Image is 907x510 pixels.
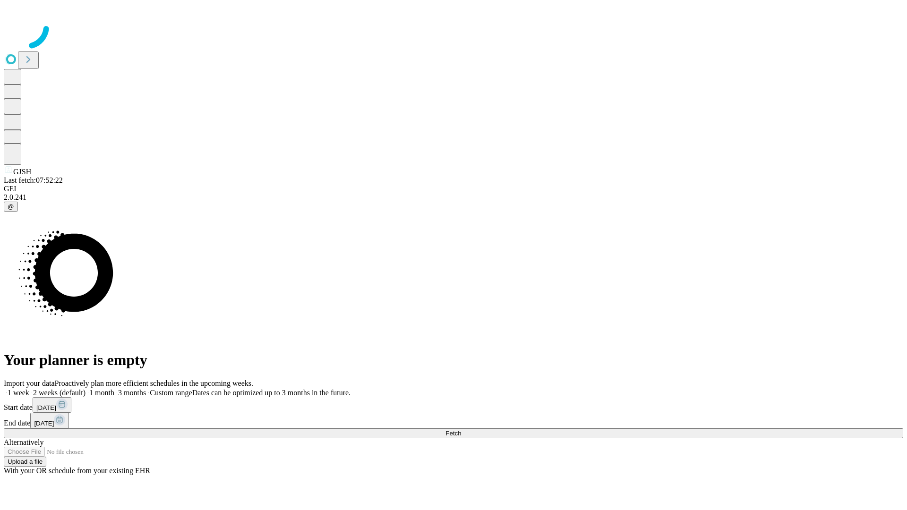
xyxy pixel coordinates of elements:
[4,185,903,193] div: GEI
[118,389,146,397] span: 3 months
[150,389,192,397] span: Custom range
[4,438,43,446] span: Alternatively
[8,389,29,397] span: 1 week
[55,379,253,387] span: Proactively plan more efficient schedules in the upcoming weeks.
[192,389,351,397] span: Dates can be optimized up to 3 months in the future.
[4,193,903,202] div: 2.0.241
[4,428,903,438] button: Fetch
[33,397,71,413] button: [DATE]
[4,397,903,413] div: Start date
[13,168,31,176] span: GJSH
[4,379,55,387] span: Import your data
[36,404,56,411] span: [DATE]
[4,413,903,428] div: End date
[445,430,461,437] span: Fetch
[4,176,63,184] span: Last fetch: 07:52:22
[89,389,114,397] span: 1 month
[4,457,46,467] button: Upload a file
[34,420,54,427] span: [DATE]
[4,351,903,369] h1: Your planner is empty
[4,467,150,475] span: With your OR schedule from your existing EHR
[4,202,18,212] button: @
[33,389,86,397] span: 2 weeks (default)
[8,203,14,210] span: @
[30,413,69,428] button: [DATE]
